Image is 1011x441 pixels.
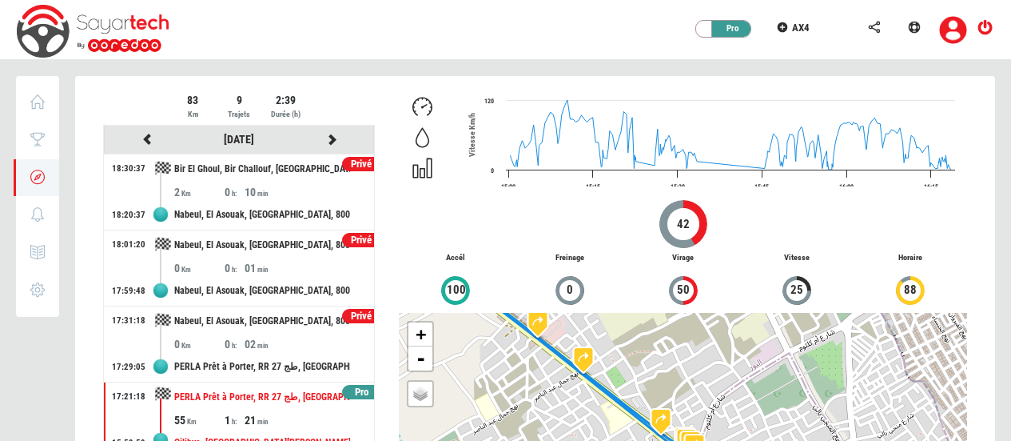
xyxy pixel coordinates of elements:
div: Privé [342,233,381,248]
text: 120 [484,98,494,105]
p: Virage [627,252,740,264]
div: 0 [225,260,245,276]
div: 0 [174,336,225,352]
p: Vitesse [740,252,854,264]
div: Privé [342,309,381,324]
div: 17:59:48 [112,285,145,298]
span: 50 [676,281,691,299]
text: 0 [491,167,494,174]
div: 21 [245,412,295,428]
div: Pro [342,385,381,400]
span: Vitesse Km/h [468,113,476,157]
div: Privé [342,157,381,172]
img: icon_turn_right-99004.png [518,304,558,344]
span: 42 [676,215,691,234]
div: Nabeul, El Asouak, [GEOGRAPHIC_DATA], 8000, [GEOGRAPHIC_DATA] [174,200,350,230]
div: 2:39 [264,92,308,108]
span: 88 [903,281,917,299]
div: Durée (h) [264,108,308,121]
a: Zoom in [408,323,432,347]
div: 17:29:05 [112,361,145,374]
a: Zoom out [408,347,432,371]
div: Bir El Ghoul, Bir Challouf, [GEOGRAPHIC_DATA], [GEOGRAPHIC_DATA], 8000, [GEOGRAPHIC_DATA] [174,154,350,184]
span: 25 [790,281,804,299]
div: 0 [225,184,245,200]
span: AX4 [792,22,810,34]
span: 0 [566,281,574,299]
text: 15:15 [585,183,599,190]
text: 16:00 [839,183,854,190]
div: 2 [174,184,225,200]
div: 9 [217,92,261,108]
div: 1 [225,412,245,428]
div: Trajets [217,108,261,121]
div: 17:31:18 [112,315,145,327]
div: 18:01:20 [112,239,145,251]
text: 15:45 [754,183,769,190]
span: 100 [446,281,467,299]
div: PERLA Prêt à Porter, RR 27 طج, [GEOGRAPHIC_DATA], [GEOGRAPHIC_DATA], [GEOGRAPHIC_DATA], 8000, [GE... [174,352,350,382]
text: 16:15 [923,183,937,190]
div: Nabeul, El Asouak, [GEOGRAPHIC_DATA], 8000, [GEOGRAPHIC_DATA] [174,231,350,260]
div: Pro [704,21,752,37]
div: 18:20:37 [112,209,145,222]
img: icon_turn_right-99004.png [563,340,603,380]
div: 0 [174,260,225,276]
div: 02 [245,336,295,352]
div: 10 [245,184,295,200]
div: 0 [225,336,245,352]
div: Km [171,108,215,121]
text: 15:30 [670,183,684,190]
a: Layers [408,382,432,406]
div: 01 [245,260,295,276]
div: 55 [174,412,225,428]
div: Nabeul, El Asouak, [GEOGRAPHIC_DATA], 8000, [GEOGRAPHIC_DATA] [174,307,350,336]
div: 18:30:37 [112,162,145,175]
div: 83 [171,92,215,108]
p: Freinage [512,252,626,264]
p: Horaire [854,252,967,264]
div: Nabeul, El Asouak, [GEOGRAPHIC_DATA], 8000, [GEOGRAPHIC_DATA] [174,276,350,306]
div: PERLA Prêt à Porter, RR 27 طج, [GEOGRAPHIC_DATA], [GEOGRAPHIC_DATA], [GEOGRAPHIC_DATA], 8000, [GE... [174,383,350,412]
div: 17:21:18 [112,391,145,403]
a: [DATE] [224,133,254,146]
p: Accél [399,252,512,264]
text: 15:00 [501,183,515,190]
